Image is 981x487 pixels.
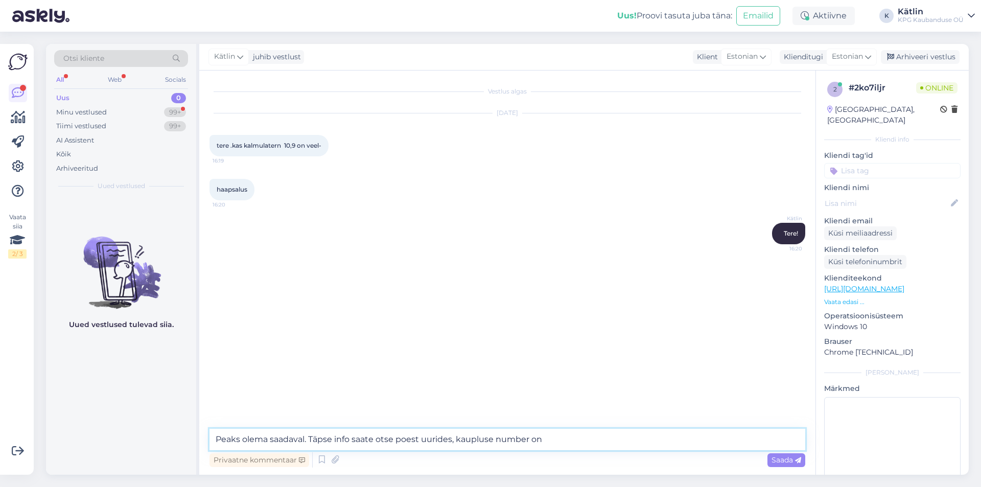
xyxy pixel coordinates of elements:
[171,93,186,103] div: 0
[824,273,961,284] p: Klienditeekond
[824,347,961,358] p: Chrome [TECHNICAL_ID]
[824,368,961,377] div: [PERSON_NAME]
[824,163,961,178] input: Lisa tag
[217,142,321,149] span: tere .kas kalmulatern 10,9 on veel-
[164,121,186,131] div: 99+
[849,82,916,94] div: # 2ko7iljr
[824,311,961,321] p: Operatsioonisüsteem
[898,16,964,24] div: KPG Kaubanduse OÜ
[824,244,961,255] p: Kliendi telefon
[764,215,802,222] span: Kätlin
[879,9,894,23] div: K
[824,297,961,307] p: Vaata edasi ...
[69,319,174,330] p: Uued vestlused tulevad siia.
[209,87,805,96] div: Vestlus algas
[164,107,186,118] div: 99+
[824,284,904,293] a: [URL][DOMAIN_NAME]
[824,216,961,226] p: Kliendi email
[98,181,145,191] span: Uued vestlused
[832,51,863,62] span: Estonian
[8,213,27,259] div: Vaata siia
[764,245,802,252] span: 16:20
[881,50,960,64] div: Arhiveeri vestlus
[784,229,798,237] span: Tere!
[916,82,957,94] span: Online
[56,93,69,103] div: Uus
[898,8,975,24] a: KätlinKPG Kaubanduse OÜ
[824,135,961,144] div: Kliendi info
[833,85,837,93] span: 2
[824,182,961,193] p: Kliendi nimi
[772,455,801,465] span: Saada
[249,52,301,62] div: juhib vestlust
[693,52,718,62] div: Klient
[54,73,66,86] div: All
[727,51,758,62] span: Estonian
[8,249,27,259] div: 2 / 3
[56,107,107,118] div: Minu vestlused
[63,53,104,64] span: Otsi kliente
[56,135,94,146] div: AI Assistent
[824,255,906,269] div: Küsi telefoninumbrit
[213,157,251,165] span: 16:19
[217,185,247,193] span: haapsalus
[780,52,823,62] div: Klienditugi
[824,321,961,332] p: Windows 10
[163,73,188,86] div: Socials
[898,8,964,16] div: Kätlin
[824,336,961,347] p: Brauser
[617,11,637,20] b: Uus!
[825,198,949,209] input: Lisa nimi
[46,218,196,310] img: No chats
[209,453,309,467] div: Privaatne kommentaar
[56,149,71,159] div: Kõik
[209,429,805,450] textarea: Peaks olema saadaval. Täpse info saate otse poest uurides, kaupluse number on
[617,10,732,22] div: Proovi tasuta juba täna:
[209,108,805,118] div: [DATE]
[56,164,98,174] div: Arhiveeritud
[824,226,897,240] div: Küsi meiliaadressi
[8,52,28,72] img: Askly Logo
[56,121,106,131] div: Tiimi vestlused
[213,201,251,208] span: 16:20
[827,104,940,126] div: [GEOGRAPHIC_DATA], [GEOGRAPHIC_DATA]
[792,7,855,25] div: Aktiivne
[736,6,780,26] button: Emailid
[824,383,961,394] p: Märkmed
[214,51,235,62] span: Kätlin
[824,150,961,161] p: Kliendi tag'id
[106,73,124,86] div: Web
